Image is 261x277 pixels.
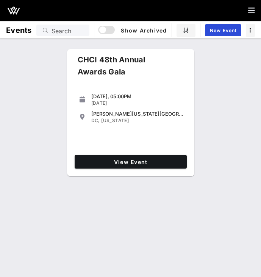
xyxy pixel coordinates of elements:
span: Show Archived [99,26,167,35]
div: [DATE] [91,100,184,106]
div: [PERSON_NAME][US_STATE][GEOGRAPHIC_DATA] [91,111,184,117]
button: Show Archived [99,23,167,37]
span: View Event [78,159,184,165]
span: New Event [209,28,237,33]
h1: Events [6,24,32,36]
div: CHCI 48th Annual Awards Gala [72,54,178,84]
a: View Event [75,155,187,169]
span: [US_STATE] [101,118,129,123]
a: New Event [205,24,241,36]
span: DC, [91,118,100,123]
div: [DATE], 05:00PM [91,93,184,99]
